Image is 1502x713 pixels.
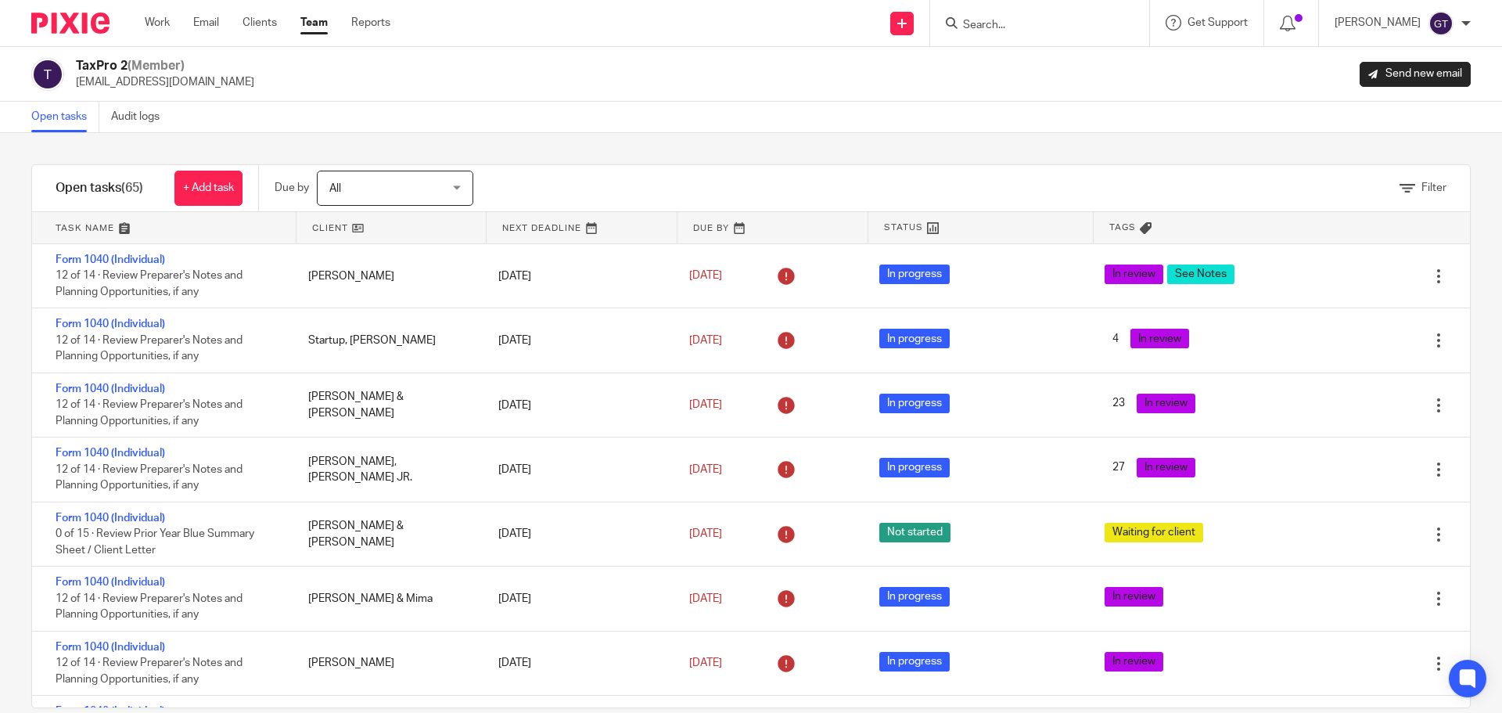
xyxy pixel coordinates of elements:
span: In progress [879,329,950,348]
a: Form 1040 (Individual) [56,254,165,265]
span: In review [1105,587,1163,607]
span: Waiting for client [1105,523,1203,542]
span: (65) [121,182,143,194]
a: Form 1040 (Individual) [56,448,165,459]
a: Team [300,15,328,31]
span: All [329,183,341,194]
div: [PERSON_NAME] & [PERSON_NAME] [293,510,483,558]
span: 23 [1105,394,1133,413]
span: 12 of 14 · Review Preparer's Notes and Planning Opportunities, if any [56,335,243,362]
div: [DATE] [483,583,673,614]
span: 12 of 14 · Review Preparer's Notes and Planning Opportunities, if any [56,657,243,685]
a: Work [145,15,170,31]
span: 27 [1105,458,1133,477]
img: svg%3E [1428,11,1453,36]
h2: TaxPro 2 [76,58,254,74]
div: [DATE] [483,518,673,549]
a: Form 1040 (Individual) [56,642,165,653]
div: [DATE] [483,261,673,292]
p: Due by [275,180,309,196]
div: [PERSON_NAME], [PERSON_NAME] JR. [293,446,483,494]
span: In review [1137,394,1195,413]
p: [EMAIL_ADDRESS][DOMAIN_NAME] [76,74,254,90]
input: Search [961,19,1102,33]
span: [DATE] [689,271,722,282]
span: [DATE] [689,464,722,475]
div: Startup, [PERSON_NAME] [293,325,483,356]
div: [PERSON_NAME] & Mima [293,583,483,614]
h1: Open tasks [56,180,143,196]
span: In review [1137,458,1195,477]
a: Email [193,15,219,31]
span: Not started [879,523,950,542]
a: Reports [351,15,390,31]
span: In progress [879,652,950,672]
span: 12 of 14 · Review Preparer's Notes and Planning Opportunities, if any [56,593,243,621]
span: [DATE] [689,335,722,346]
p: [PERSON_NAME] [1335,15,1421,31]
a: Form 1040 (Individual) [56,513,165,524]
div: [PERSON_NAME] [293,647,483,679]
span: See Notes [1167,265,1234,284]
span: 12 of 14 · Review Preparer's Notes and Planning Opportunities, if any [56,271,243,298]
a: Open tasks [31,102,99,132]
span: [DATE] [689,657,722,668]
span: Filter [1421,182,1446,193]
span: 0 of 15 · Review Prior Year Blue Summary Sheet / Client Letter [56,528,254,556]
a: Send new email [1360,62,1471,87]
span: 12 of 14 · Review Preparer's Notes and Planning Opportunities, if any [56,464,243,492]
a: + Add task [174,171,243,206]
div: [PERSON_NAME] & [PERSON_NAME] [293,381,483,429]
span: [DATE] [689,399,722,410]
img: svg%3E [31,58,64,91]
span: [DATE] [689,593,722,604]
span: In progress [879,394,950,413]
div: [DATE] [483,647,673,679]
span: In progress [879,587,950,607]
span: In review [1130,329,1189,348]
div: [PERSON_NAME] [293,261,483,292]
span: Tags [1109,221,1136,234]
div: [DATE] [483,325,673,356]
span: 12 of 14 · Review Preparer's Notes and Planning Opportunities, if any [56,400,243,427]
a: Form 1040 (Individual) [56,319,165,329]
span: In progress [879,458,950,477]
a: Form 1040 (Individual) [56,384,165,394]
a: Clients [243,15,277,31]
div: [DATE] [483,390,673,421]
span: (Member) [128,59,185,72]
div: [DATE] [483,454,673,485]
span: Status [884,221,923,234]
span: [DATE] [689,528,722,539]
span: Get Support [1188,17,1248,28]
span: In progress [879,265,950,284]
a: Audit logs [111,102,171,132]
a: Form 1040 (Individual) [56,577,165,588]
span: 4 [1105,329,1126,348]
img: Pixie [31,13,110,34]
span: In review [1105,652,1163,672]
span: In review [1105,265,1163,284]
